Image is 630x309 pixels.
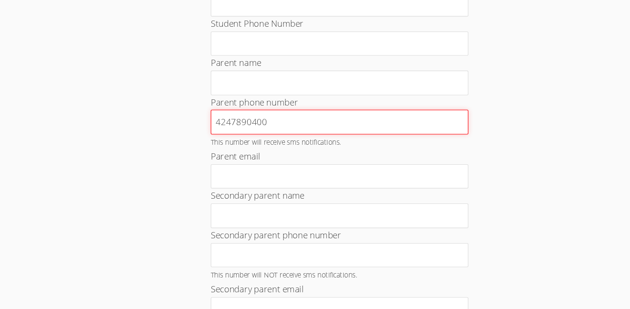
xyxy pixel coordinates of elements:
[196,156,241,167] label: Parent email
[196,192,282,203] label: Secondary parent name
[196,144,316,153] small: This number will receive sms notifications.
[196,279,282,290] label: Secondary parent email
[196,229,316,240] label: Secondary parent phone number
[196,267,331,276] small: This number will NOT receive sms notifications.
[196,106,276,117] label: Parent phone number
[196,69,242,80] label: Parent name
[196,33,282,44] label: Student Phone Number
